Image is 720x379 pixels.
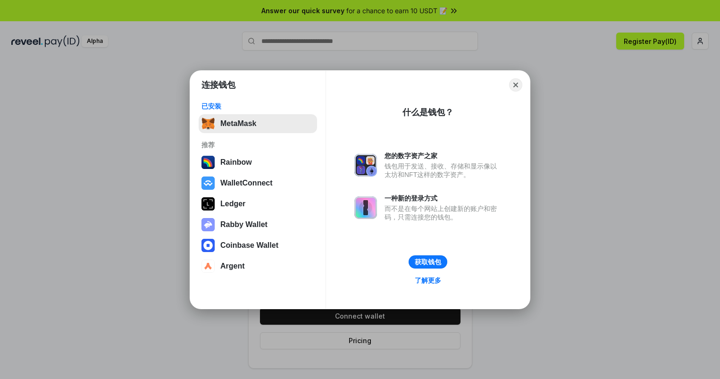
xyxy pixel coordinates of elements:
img: svg+xml,%3Csvg%20xmlns%3D%22http%3A%2F%2Fwww.w3.org%2F2000%2Fsvg%22%20fill%3D%22none%22%20viewBox... [354,196,377,219]
button: 获取钱包 [409,255,447,269]
div: 推荐 [201,141,314,149]
div: 一种新的登录方式 [385,194,502,202]
div: 什么是钱包？ [402,107,453,118]
div: 了解更多 [415,276,441,285]
div: Argent [220,262,245,270]
button: Coinbase Wallet [199,236,317,255]
div: 您的数字资产之家 [385,152,502,160]
button: Argent [199,257,317,276]
div: Rainbow [220,158,252,167]
img: svg+xml,%3Csvg%20fill%3D%22none%22%20height%3D%2233%22%20viewBox%3D%220%200%2035%2033%22%20width%... [201,117,215,130]
button: MetaMask [199,114,317,133]
img: svg+xml,%3Csvg%20xmlns%3D%22http%3A%2F%2Fwww.w3.org%2F2000%2Fsvg%22%20fill%3D%22none%22%20viewBox... [354,154,377,177]
h1: 连接钱包 [201,79,235,91]
img: svg+xml,%3Csvg%20width%3D%2228%22%20height%3D%2228%22%20viewBox%3D%220%200%2028%2028%22%20fill%3D... [201,239,215,252]
img: svg+xml,%3Csvg%20xmlns%3D%22http%3A%2F%2Fwww.w3.org%2F2000%2Fsvg%22%20fill%3D%22none%22%20viewBox... [201,218,215,231]
div: WalletConnect [220,179,273,187]
div: 而不是在每个网站上创建新的账户和密码，只需连接您的钱包。 [385,204,502,221]
div: Ledger [220,200,245,208]
img: svg+xml,%3Csvg%20width%3D%22120%22%20height%3D%22120%22%20viewBox%3D%220%200%20120%20120%22%20fil... [201,156,215,169]
img: svg+xml,%3Csvg%20width%3D%2228%22%20height%3D%2228%22%20viewBox%3D%220%200%2028%2028%22%20fill%3D... [201,260,215,273]
img: svg+xml,%3Csvg%20width%3D%2228%22%20height%3D%2228%22%20viewBox%3D%220%200%2028%2028%22%20fill%3D... [201,177,215,190]
button: WalletConnect [199,174,317,193]
div: 获取钱包 [415,258,441,266]
div: 已安装 [201,102,314,110]
button: Ledger [199,194,317,213]
button: Rainbow [199,153,317,172]
div: Rabby Wallet [220,220,268,229]
button: Close [509,78,522,92]
div: MetaMask [220,119,256,128]
div: Coinbase Wallet [220,241,278,250]
button: Rabby Wallet [199,215,317,234]
a: 了解更多 [409,274,447,286]
img: svg+xml,%3Csvg%20xmlns%3D%22http%3A%2F%2Fwww.w3.org%2F2000%2Fsvg%22%20width%3D%2228%22%20height%3... [201,197,215,211]
div: 钱包用于发送、接收、存储和显示像以太坊和NFT这样的数字资产。 [385,162,502,179]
